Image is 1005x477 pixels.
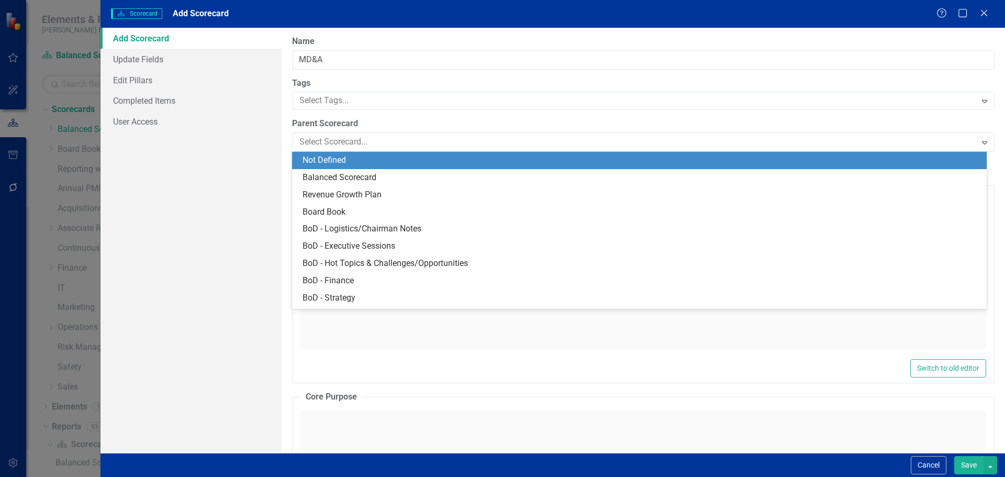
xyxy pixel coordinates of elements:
div: BoD - Hot Topics & Challenges/Opportunities [303,258,980,270]
div: BoD - Logistics/Chairman Notes [303,223,980,235]
input: Scorecard Name [292,50,995,70]
div: Board Book [303,206,980,218]
span: Scorecard [111,8,162,19]
a: Completed Items [100,90,282,111]
div: BoD - Finance [303,275,980,287]
div: Revenue Growth Plan [303,189,980,201]
label: Tags [292,77,995,90]
div: BoD - Strategy [303,292,980,304]
button: Save [954,456,984,474]
span: Add Scorecard [173,8,229,18]
div: Balanced Scorecard [303,172,980,184]
label: Name [292,36,995,48]
div: Not Defined [303,154,980,167]
legend: Core Purpose [300,391,362,403]
a: Edit Pillars [100,70,282,91]
a: Update Fields [100,49,282,70]
button: Cancel [911,456,946,474]
label: Parent Scorecard [292,118,995,130]
button: Switch to old editor [910,359,986,378]
a: Add Scorecard [100,28,282,49]
div: BoD - Executive Sessions [303,240,980,252]
a: User Access [100,111,282,132]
